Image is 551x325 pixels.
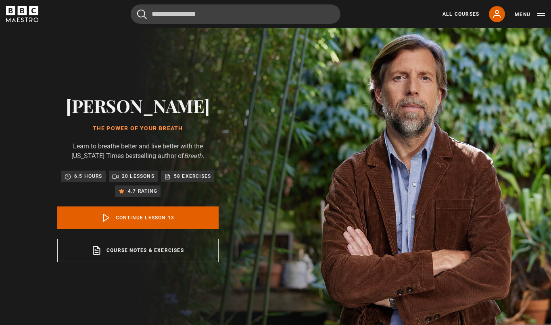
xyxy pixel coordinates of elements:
a: All Courses [442,10,479,18]
p: 58 exercises [174,172,211,180]
a: Course notes & exercises [57,239,219,262]
p: 4.7 rating [128,187,157,195]
button: Submit the search query [137,9,147,19]
button: Toggle navigation [515,10,545,19]
input: Search [131,4,340,24]
a: Continue lesson 13 [57,206,219,229]
svg: BBC Maestro [6,6,38,22]
p: Learn to breathe better and live better with the [US_STATE] Times bestselling author of . [57,142,219,161]
p: 6.5 hours [74,172,102,180]
h2: [PERSON_NAME] [57,95,219,116]
p: 20 lessons [122,172,154,180]
i: Breath [184,152,202,160]
h1: The Power of Your Breath [57,125,219,132]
